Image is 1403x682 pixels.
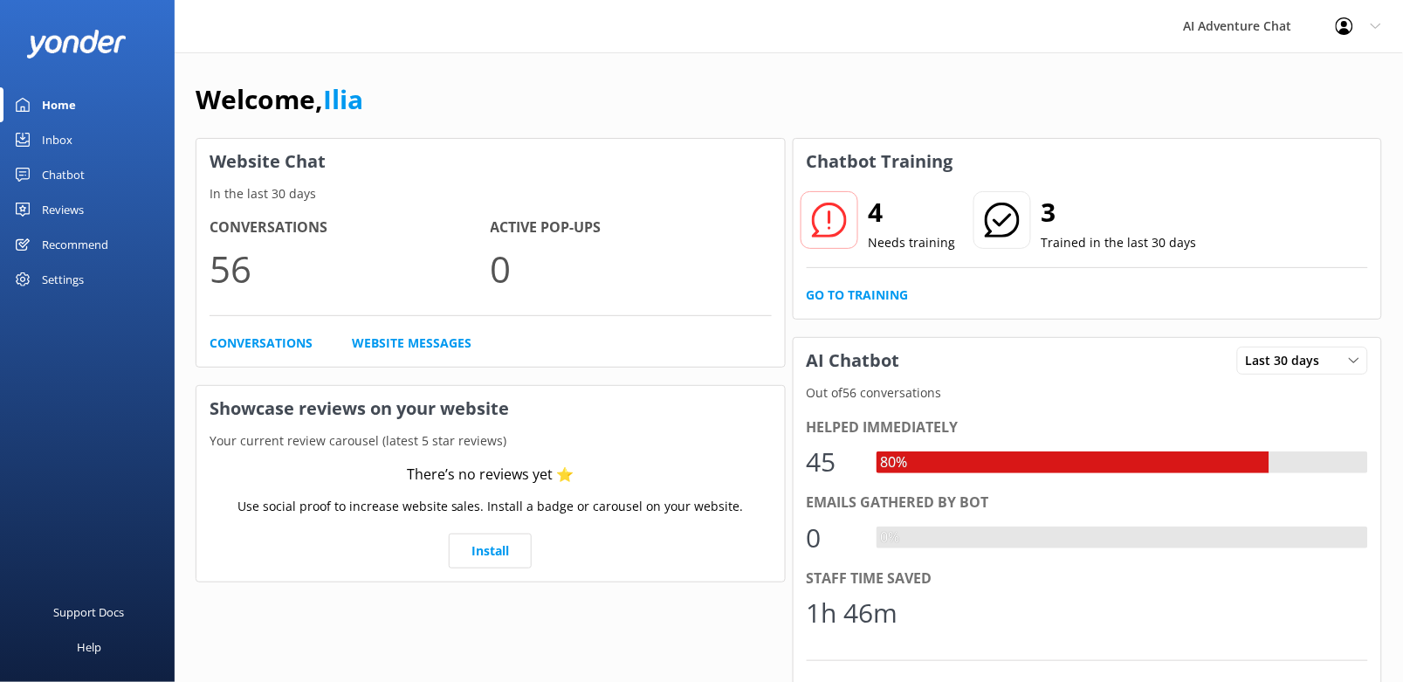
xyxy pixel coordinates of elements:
[42,157,85,192] div: Chatbot
[42,262,84,297] div: Settings
[26,30,127,59] img: yonder-white-logo.png
[807,492,1369,514] div: Emails gathered by bot
[869,191,956,233] h2: 4
[491,217,772,239] h4: Active Pop-ups
[42,87,76,122] div: Home
[407,464,574,486] div: There’s no reviews yet ⭐
[352,334,471,353] a: Website Messages
[77,630,101,665] div: Help
[869,233,956,252] p: Needs training
[196,139,785,184] h3: Website Chat
[210,334,313,353] a: Conversations
[807,568,1369,590] div: Staff time saved
[1042,233,1197,252] p: Trained in the last 30 days
[807,592,898,634] div: 1h 46m
[323,81,363,117] a: Ilia
[196,431,785,451] p: Your current review carousel (latest 5 star reviews)
[1042,191,1197,233] h2: 3
[196,386,785,431] h3: Showcase reviews on your website
[877,451,912,474] div: 80%
[794,139,966,184] h3: Chatbot Training
[196,184,785,203] p: In the last 30 days
[807,441,859,483] div: 45
[42,227,108,262] div: Recommend
[807,286,909,305] a: Go to Training
[210,217,491,239] h4: Conversations
[42,192,84,227] div: Reviews
[807,517,859,559] div: 0
[54,595,125,630] div: Support Docs
[491,239,772,298] p: 0
[794,383,1382,403] p: Out of 56 conversations
[210,239,491,298] p: 56
[807,417,1369,439] div: Helped immediately
[1246,351,1331,370] span: Last 30 days
[449,534,532,568] a: Install
[196,79,363,121] h1: Welcome,
[237,497,744,516] p: Use social proof to increase website sales. Install a badge or carousel on your website.
[877,527,904,549] div: 0%
[42,122,72,157] div: Inbox
[794,338,913,383] h3: AI Chatbot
